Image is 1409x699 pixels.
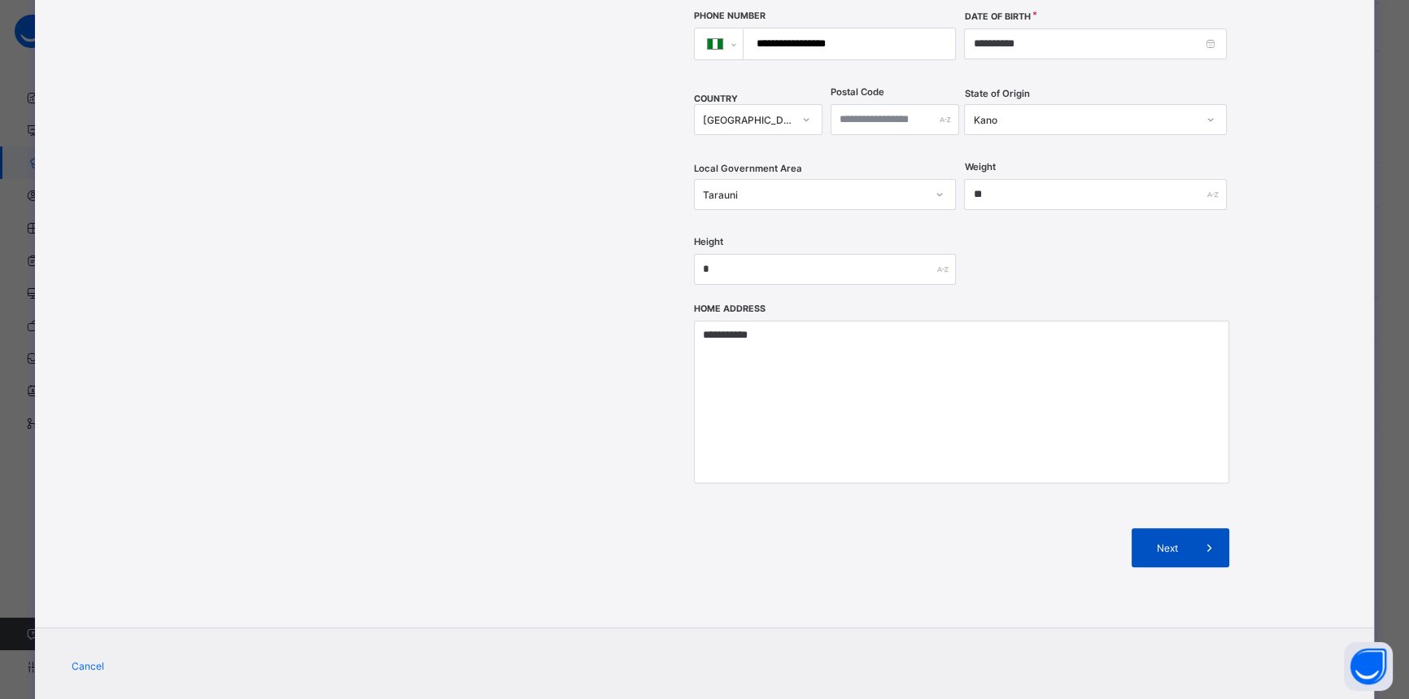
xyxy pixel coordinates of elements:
span: Cancel [72,660,104,672]
label: Date of Birth [964,11,1030,22]
span: Local Government Area [694,163,802,174]
label: Phone Number [694,11,766,21]
span: Next [1144,542,1190,554]
div: Tarauni [703,189,926,201]
label: Home Address [694,304,766,314]
span: COUNTRY [694,94,738,104]
span: State of Origin [964,88,1029,99]
label: Postal Code [831,86,884,98]
div: [GEOGRAPHIC_DATA] [703,114,792,126]
div: Kano [973,114,1196,126]
label: Weight [964,161,995,173]
label: Height [694,236,723,247]
button: Open asap [1344,642,1393,691]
